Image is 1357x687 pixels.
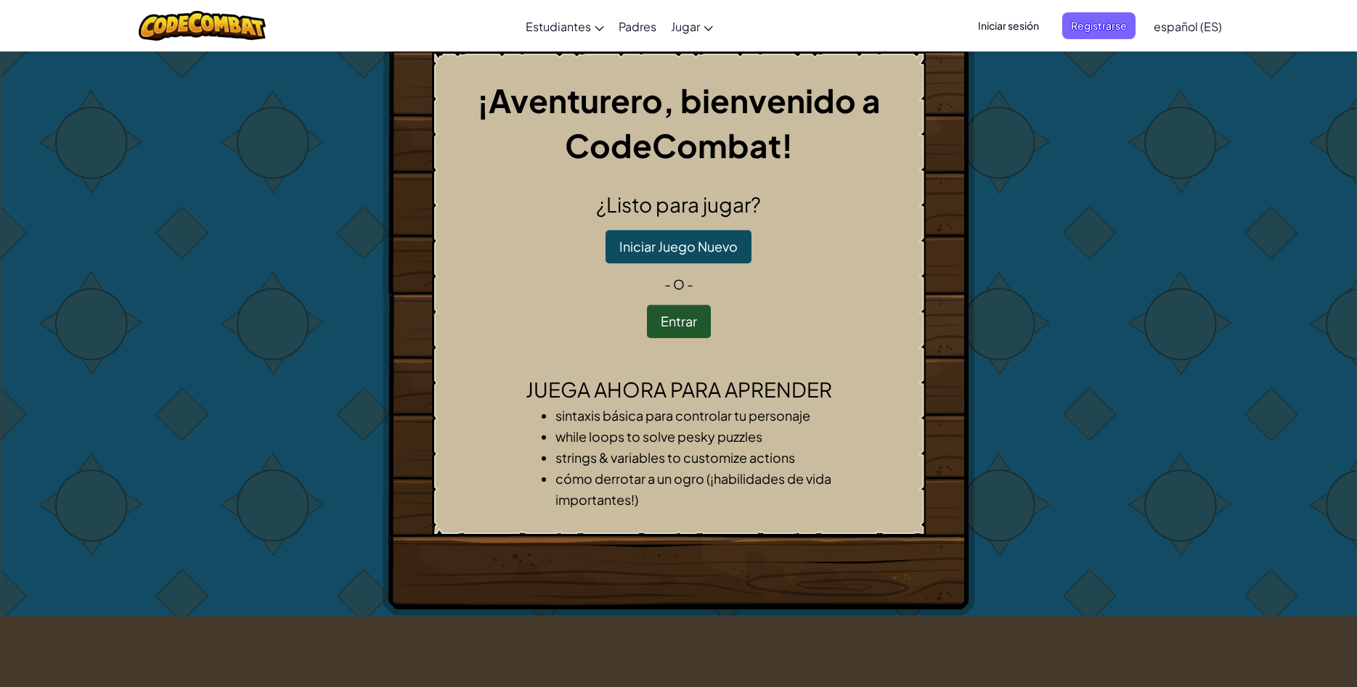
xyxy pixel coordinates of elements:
[1154,19,1222,34] span: español (ES)
[555,468,831,510] li: cómo derrotar a un ogro (¡habilidades de vida importantes!)
[673,276,685,292] span: o
[555,405,831,426] li: sintaxis básica para controlar tu personaje
[671,19,700,34] span: Jugar
[526,19,591,34] span: Estudiantes
[444,374,913,405] h2: Juega ahora para aprender
[606,230,751,263] button: Iniciar Juego Nuevo
[664,7,720,46] a: Jugar
[444,189,913,220] h2: ¿Listo para jugar?
[555,426,831,447] li: while loops to solve pesky puzzles
[139,11,266,41] img: CodeCombat logo
[555,447,831,468] li: strings & variables to customize actions
[664,276,673,292] span: -
[444,78,913,168] h1: ¡Aventurero, bienvenido a CodeCombat!
[969,12,1048,39] button: Iniciar sesión
[1062,12,1136,39] button: Registrarse
[647,305,711,338] button: Entrar
[611,7,664,46] a: Padres
[1146,7,1229,46] a: español (ES)
[685,276,693,292] span: -
[518,7,611,46] a: Estudiantes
